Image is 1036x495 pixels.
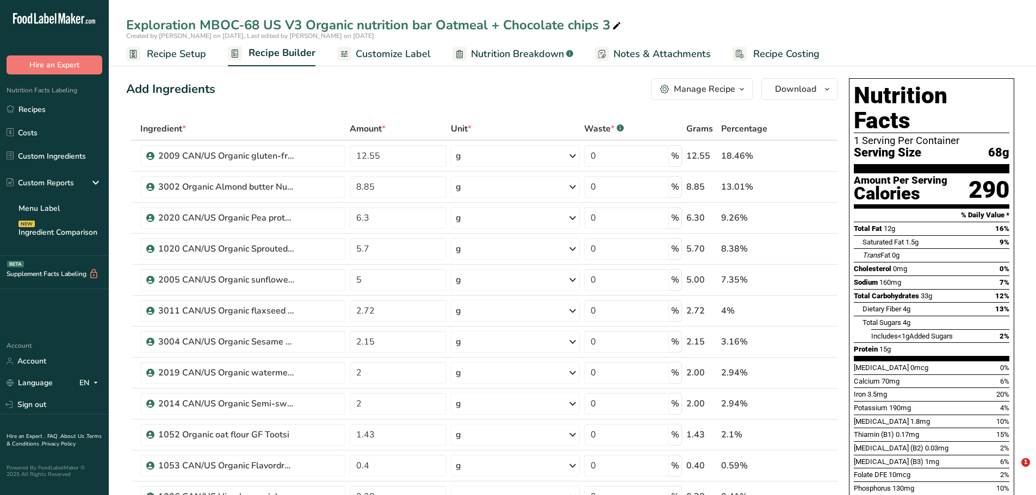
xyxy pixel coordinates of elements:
a: Hire an Expert . [7,433,45,440]
div: g [456,180,461,193]
span: 0mcg [910,364,928,372]
span: 2% [1000,444,1009,452]
span: 0.17mg [896,430,919,438]
div: g [456,428,461,441]
span: Unit [451,122,472,135]
span: <1g [898,332,909,340]
div: 2014 CAN/US Organic Semi-sweet chocolate chips 55% Mini Camino [158,397,294,410]
span: Download [775,83,816,96]
span: 9% [1000,238,1009,246]
div: 2009 CAN/US Organic gluten-free rolled oats Tootsi + FCEN [158,149,294,162]
span: [MEDICAL_DATA] [854,417,909,425]
span: Potassium [854,404,888,412]
span: Recipe Builder [249,46,315,60]
div: Calories [854,186,947,202]
span: Total Carbohydrates [854,292,919,300]
div: g [456,304,461,317]
div: g [456,149,461,162]
div: 3002 Organic Almond butter Nuts to You + FCEN AA profile [158,180,294,193]
span: Cholesterol [854,265,891,273]
span: Saturated Fat [863,238,904,246]
span: Serving Size [854,146,921,160]
span: 1.8mg [910,417,930,425]
span: 7% [1000,278,1009,286]
div: 18.46% [721,149,786,162]
span: 6% [1000,377,1009,385]
div: 2.15 [686,335,717,348]
span: Recipe Costing [753,47,820,61]
a: About Us . [60,433,86,440]
div: Powered By FoodLabelMaker © 2025 All Rights Reserved [7,465,102,478]
span: Created by [PERSON_NAME] on [DATE], Last edited by [PERSON_NAME] on [DATE] [126,32,374,40]
span: 10% [996,484,1009,492]
a: Customize Label [337,42,431,66]
span: 0% [1000,265,1009,273]
a: Recipe Builder [228,41,315,67]
div: 2.00 [686,366,717,379]
span: Phosphorus [854,484,891,492]
div: g [456,366,461,379]
div: 2005 CAN/US Organic sunflower seeds Tootsi + FCEN [158,273,294,286]
span: 4g [903,318,910,327]
div: 13.01% [721,180,786,193]
div: Waste [584,122,624,135]
div: 0.59% [721,459,786,472]
div: 1.43 [686,428,717,441]
div: 2.94% [721,366,786,379]
div: 1052 Organic oat flour GF Tootsi [158,428,294,441]
div: 2.72 [686,304,717,317]
div: Custom Reports [7,177,74,189]
span: Recipe Setup [147,47,206,61]
span: 2% [1000,332,1009,340]
div: 2020 CAN/US Organic Pea protein crisps PURIS [158,211,294,224]
button: Download [761,78,838,100]
span: Total Fat [854,224,882,233]
i: Trans [863,251,880,259]
span: 0g [892,251,899,259]
span: 130mg [892,484,914,492]
span: 33g [921,292,932,300]
div: 8.85 [686,180,717,193]
span: Iron [854,390,866,398]
div: 1 Serving Per Container [854,135,1009,146]
span: 70mg [882,377,899,385]
a: Terms & Conditions . [7,433,102,448]
span: Thiamin (B1) [854,430,894,438]
a: Privacy Policy [42,440,76,448]
a: FAQ . [47,433,60,440]
div: g [456,242,461,255]
span: Grams [686,122,713,135]
span: [MEDICAL_DATA] (B3) [854,458,923,466]
button: Hire an Expert [7,55,102,74]
span: 160mg [879,278,901,286]
span: Customize Label [356,47,431,61]
div: 6.30 [686,211,717,224]
span: Sodium [854,278,878,286]
div: g [456,273,461,286]
span: Nutrition Breakdown [471,47,564,61]
span: Includes Added Sugars [871,332,953,340]
a: Notes & Attachments [595,42,711,66]
span: 10% [996,417,1009,425]
a: Recipe Setup [126,42,206,66]
span: Total Sugars [863,318,901,327]
div: 8.38% [721,242,786,255]
div: 12.55 [686,149,717,162]
span: 0% [1000,364,1009,372]
span: 4% [1000,404,1009,412]
div: g [456,335,461,348]
span: 0mg [893,265,907,273]
div: 2.1% [721,428,786,441]
div: 3004 CAN/US Organic Sesame butter Nuts to you + FCEN AA profile [158,335,294,348]
div: EN [79,377,102,390]
span: Fat [863,251,890,259]
div: 5.00 [686,273,717,286]
a: Nutrition Breakdown [452,42,573,66]
span: Folate DFE [854,471,887,479]
div: 4% [721,304,786,317]
div: 5.70 [686,242,717,255]
div: 1053 CAN/US Organic Flavordry Oatmeal Cookie Flavour [158,459,294,472]
span: 0.03mg [925,444,948,452]
span: 68g [988,146,1009,160]
span: 16% [995,224,1009,233]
